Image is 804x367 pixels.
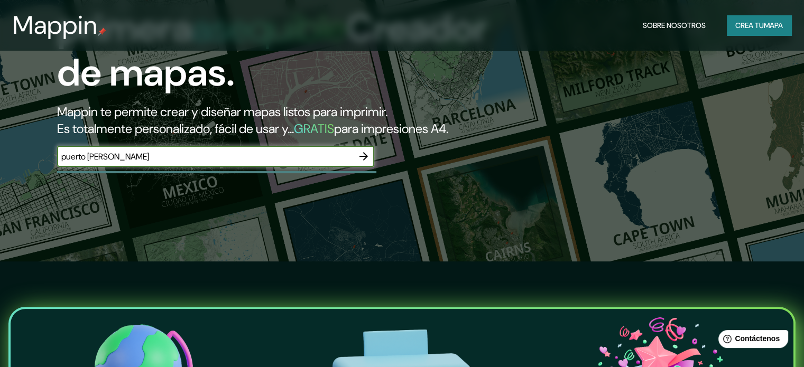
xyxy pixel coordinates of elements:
[13,8,98,42] font: Mappin
[57,120,294,137] font: Es totalmente personalizado, fácil de usar y...
[294,120,334,137] font: GRATIS
[57,103,387,120] font: Mappin te permite crear y diseñar mapas listos para imprimir.
[643,21,706,30] font: Sobre nosotros
[334,120,448,137] font: para impresiones A4.
[639,15,710,35] button: Sobre nosotros
[57,150,353,163] input: Elige tu lugar favorito
[764,21,783,30] font: mapa
[735,21,764,30] font: Crea tu
[710,326,792,355] iframe: Lanzador de widgets de ayuda
[727,15,791,35] button: Crea tumapa
[98,27,106,36] img: pin de mapeo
